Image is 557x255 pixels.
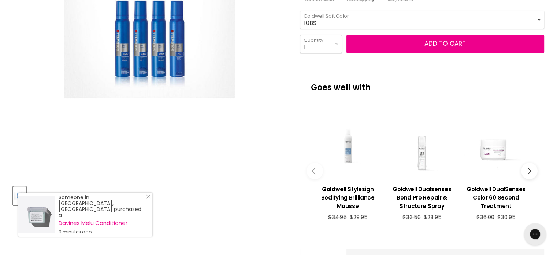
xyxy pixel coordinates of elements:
span: $34.95 [328,213,347,221]
a: View product:Goldwell Dualsenses Bond Pro Repair & Structure Spray [389,179,455,214]
select: Quantity [300,35,342,53]
a: Visit product page [18,193,55,237]
a: Close Notification [143,194,151,202]
div: Someone in [GEOGRAPHIC_DATA], [GEOGRAPHIC_DATA] purchased a [59,194,145,235]
iframe: Gorgias live chat messenger [520,221,550,248]
span: $33.50 [402,213,420,221]
svg: Close Icon [146,194,151,199]
span: $28.95 [423,213,441,221]
a: Davines Melu Conditioner [59,220,145,226]
h3: Goldwell Dualsenses Bond Pro Repair & Structure Spray [389,185,455,210]
a: View product:Goldwell Stylesign Bodifying Brilliance Mousse [315,179,381,214]
h3: Goldwell Stylesign Bodifying Brilliance Mousse [315,185,381,210]
h3: Goldwell DualSenses Color 60 Second Treatment [463,185,529,210]
p: Goes well with [311,72,533,96]
span: $36.00 [476,213,494,221]
button: Goldwell Colorance Soft Color [13,186,26,205]
small: 9 minutes ago [59,229,145,235]
a: View product:Goldwell DualSenses Color 60 Second Treatment [463,179,529,214]
span: $30.95 [497,213,516,221]
button: Add to cart [346,35,544,53]
div: Product thumbnails [12,184,288,205]
span: Add to cart [424,39,466,48]
img: Goldwell Colorance Soft Color [14,187,25,204]
span: $29.95 [350,213,368,221]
